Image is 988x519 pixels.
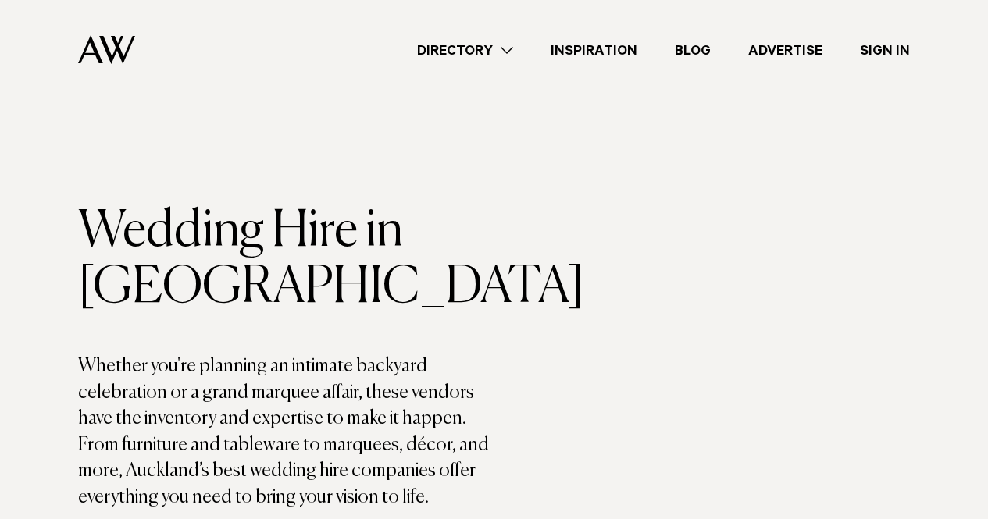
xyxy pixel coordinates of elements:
[532,40,656,61] a: Inspiration
[78,35,135,64] img: Auckland Weddings Logo
[729,40,841,61] a: Advertise
[78,354,494,511] p: Whether you're planning an intimate backyard celebration or a grand marquee affair, these vendors...
[656,40,729,61] a: Blog
[78,204,494,316] h1: Wedding Hire in [GEOGRAPHIC_DATA]
[841,40,929,61] a: Sign In
[398,40,532,61] a: Directory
